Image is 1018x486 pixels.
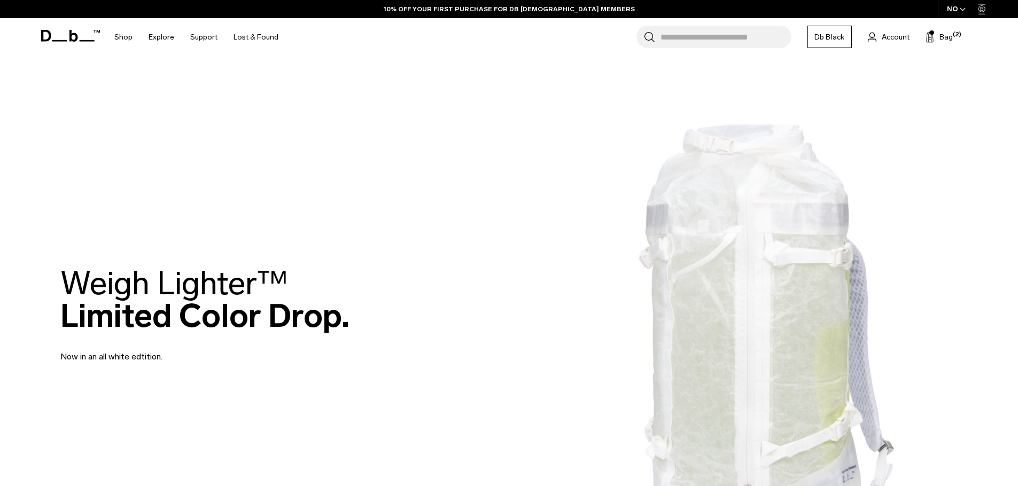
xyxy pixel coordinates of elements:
a: Shop [114,18,133,56]
p: Now in an all white edtition. [60,338,317,363]
a: Db Black [807,26,852,48]
a: Explore [149,18,174,56]
button: Bag (2) [926,30,953,43]
a: Support [190,18,217,56]
a: 10% OFF YOUR FIRST PURCHASE FOR DB [DEMOGRAPHIC_DATA] MEMBERS [384,4,635,14]
a: Account [868,30,910,43]
span: Bag [939,32,953,43]
span: Weigh Lighter™ [60,264,288,303]
a: Lost & Found [234,18,278,56]
span: (2) [953,30,961,40]
h2: Limited Color Drop. [60,267,349,332]
span: Account [882,32,910,43]
nav: Main Navigation [106,18,286,56]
